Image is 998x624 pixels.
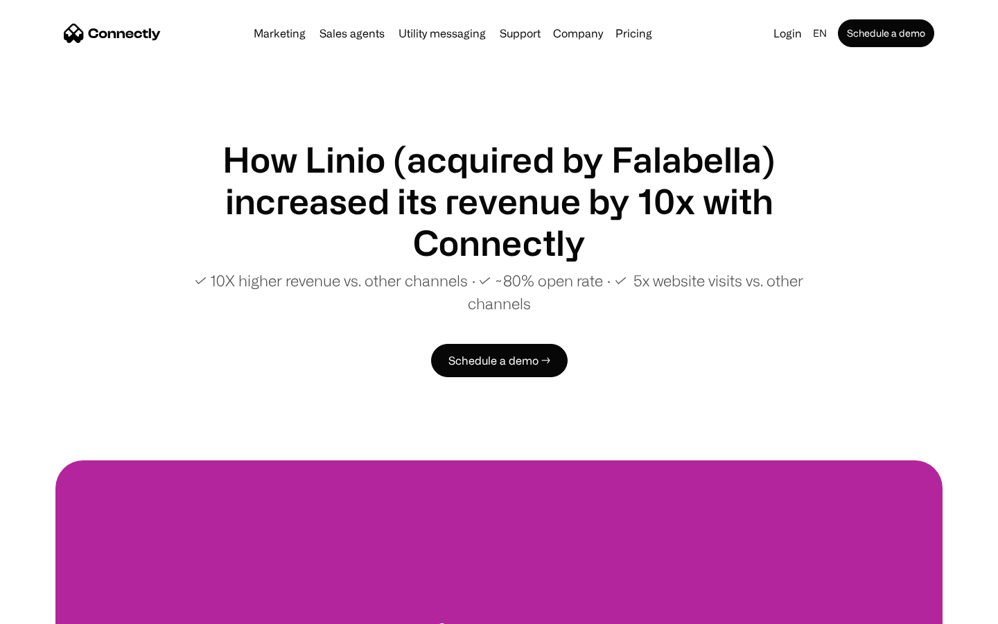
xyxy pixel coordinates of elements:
[64,23,161,44] a: home
[610,28,658,39] a: Pricing
[14,598,83,619] aside: Language selected: English
[553,24,603,43] div: Company
[813,24,827,43] div: en
[549,24,607,43] div: Company
[166,269,832,315] p: ✓ 10X higher revenue vs. other channels ∙ ✓ ~80% open rate ∙ ✓ 5x website visits vs. other channels
[28,600,83,619] ul: Language list
[768,24,807,43] a: Login
[431,344,568,377] a: Schedule a demo →
[166,139,832,263] h1: How Linio (acquired by Falabella) increased its revenue by 10x with Connectly
[838,19,934,47] a: Schedule a demo
[314,28,390,39] a: Sales agents
[807,24,835,43] div: en
[393,28,491,39] a: Utility messaging
[494,28,546,39] a: Support
[248,28,311,39] a: Marketing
